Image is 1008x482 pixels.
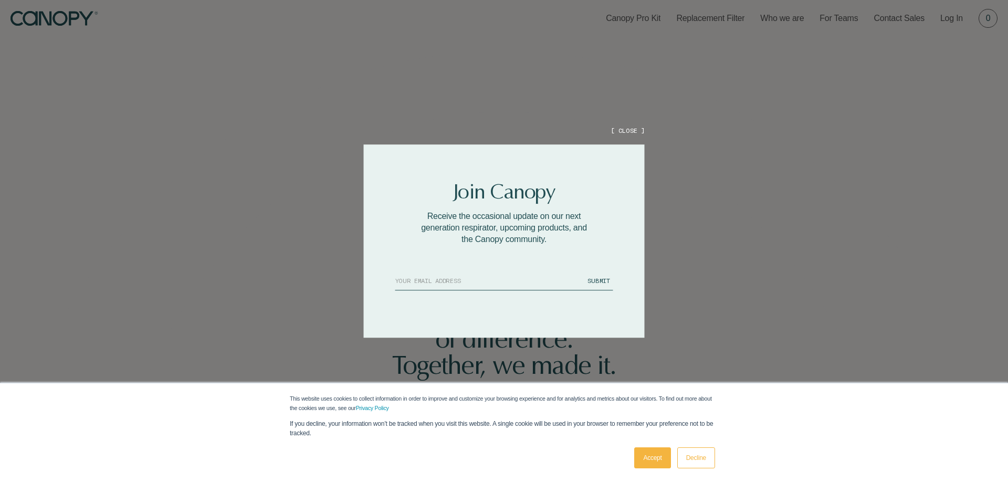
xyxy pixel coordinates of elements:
button: SUBMIT [584,271,613,290]
p: Receive the occasional update on our next generation respirator, upcoming products, and the Canop... [417,211,591,245]
input: YOUR EMAIL ADDRESS [395,271,584,290]
span: This website uses cookies to collect information in order to improve and customize your browsing ... [290,395,712,411]
button: [ CLOSE ] [611,126,644,135]
p: If you decline, your information won’t be tracked when you visit this website. A single cookie wi... [290,419,718,438]
a: Privacy Policy [356,405,389,411]
a: Decline [677,447,715,468]
a: Accept [634,447,670,468]
span: SUBMIT [587,277,610,284]
h2: Join Canopy [417,181,591,202]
